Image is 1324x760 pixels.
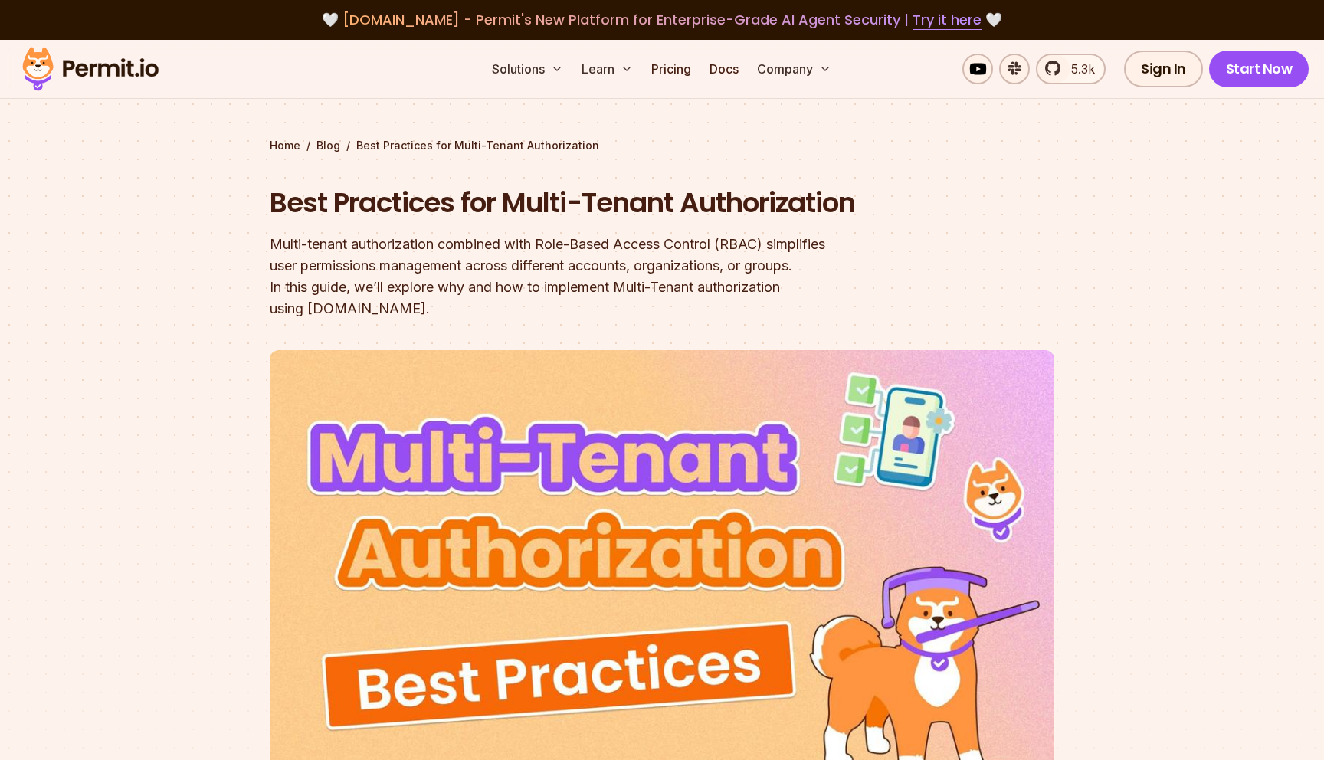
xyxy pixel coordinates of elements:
[1062,60,1095,78] span: 5.3k
[913,10,982,30] a: Try it here
[342,10,982,29] span: [DOMAIN_NAME] - Permit's New Platform for Enterprise-Grade AI Agent Security |
[1124,51,1203,87] a: Sign In
[575,54,639,84] button: Learn
[270,234,858,319] div: Multi-tenant authorization combined with Role-Based Access Control (RBAC) simplifies user permiss...
[270,184,858,222] h1: Best Practices for Multi-Tenant Authorization
[486,54,569,84] button: Solutions
[703,54,745,84] a: Docs
[1036,54,1106,84] a: 5.3k
[270,138,300,153] a: Home
[751,54,837,84] button: Company
[37,9,1287,31] div: 🤍 🤍
[316,138,340,153] a: Blog
[645,54,697,84] a: Pricing
[270,138,1054,153] div: / /
[1209,51,1309,87] a: Start Now
[15,43,165,95] img: Permit logo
